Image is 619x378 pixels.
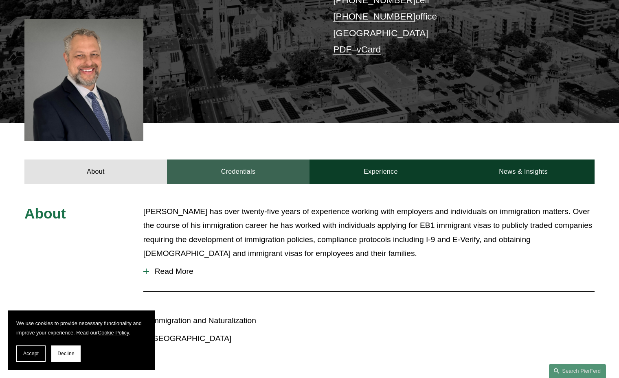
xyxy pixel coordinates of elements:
[357,44,381,55] a: vCard
[452,160,595,184] a: News & Insights
[8,310,155,370] section: Cookie banner
[51,345,81,362] button: Decline
[149,267,595,276] span: Read More
[549,364,606,378] a: Search this site
[98,330,129,336] a: Cookie Policy
[16,345,46,362] button: Accept
[333,11,415,22] a: [PHONE_NUMBER]
[24,205,66,221] span: About
[150,314,309,328] p: Immigration and Naturalization
[24,160,167,184] a: About
[143,205,595,261] p: [PERSON_NAME] has over twenty-five years of experience working with employers and individuals on ...
[23,351,39,356] span: Accept
[167,160,309,184] a: Credentials
[309,160,452,184] a: Experience
[333,44,351,55] a: PDF
[143,261,595,282] button: Read More
[150,332,309,346] p: [GEOGRAPHIC_DATA]
[57,351,75,356] span: Decline
[16,319,147,337] p: We use cookies to provide necessary functionality and improve your experience. Read our .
